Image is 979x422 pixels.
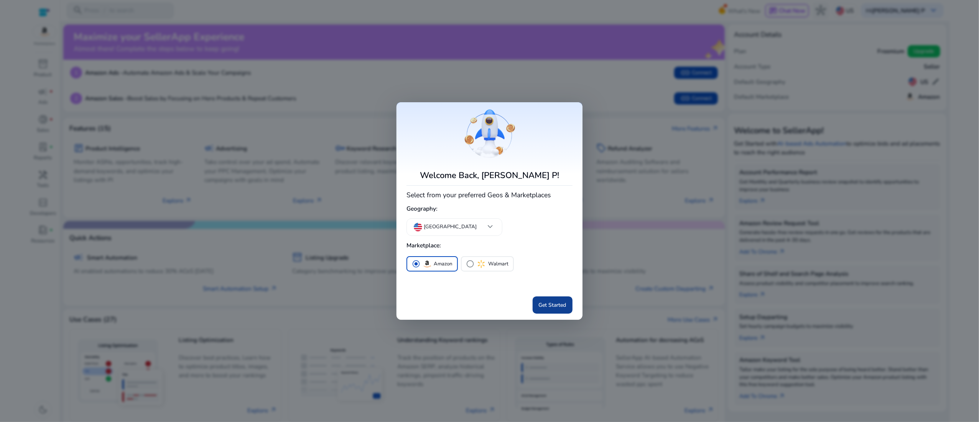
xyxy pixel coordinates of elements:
[434,260,452,268] p: Amazon
[414,223,422,231] img: us.svg
[539,301,566,309] span: Get Started
[406,239,572,252] h5: Marketplace:
[406,189,572,199] h4: Select from your preferred Geos & Marketplaces
[485,222,495,232] span: keyboard_arrow_down
[424,223,477,231] p: [GEOGRAPHIC_DATA]
[488,260,508,268] p: Walmart
[422,259,432,269] img: amazon.svg
[412,260,420,268] span: radio_button_checked
[476,259,486,269] img: walmart.svg
[466,260,475,268] span: radio_button_unchecked
[533,296,573,314] button: Get Started
[406,202,572,216] h5: Geography:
